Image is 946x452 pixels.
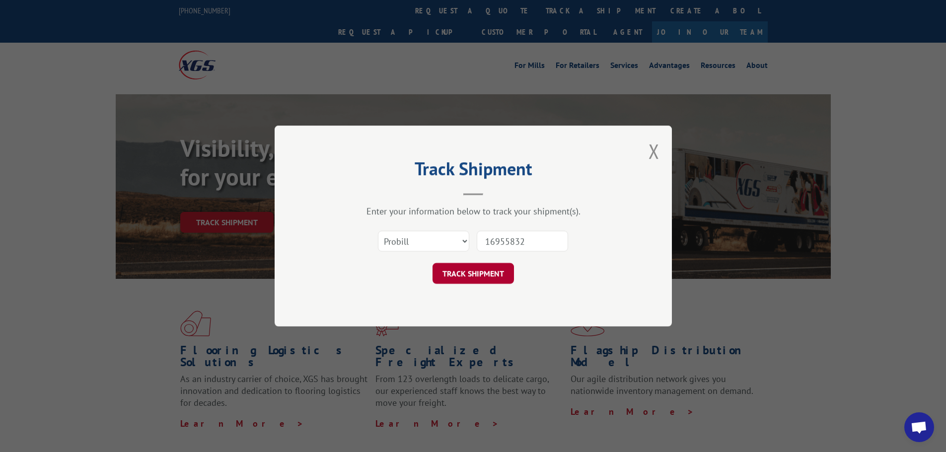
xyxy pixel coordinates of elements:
div: Enter your information below to track your shipment(s). [324,205,622,217]
button: Close modal [649,138,659,164]
h2: Track Shipment [324,162,622,181]
div: Open chat [904,412,934,442]
input: Number(s) [477,231,568,252]
button: TRACK SHIPMENT [433,263,514,284]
